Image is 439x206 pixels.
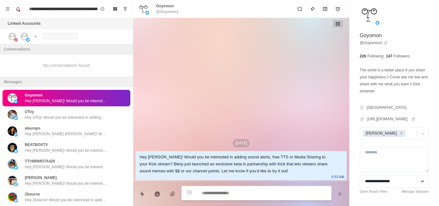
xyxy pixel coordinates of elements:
[360,67,429,95] p: The world is a better place if you share your happiness // Come see me live and share with me wha...
[14,199,18,203] img: picture
[3,4,13,14] button: Menu
[367,105,406,110] p: [GEOGRAPHIC_DATA]
[8,143,17,152] img: picture
[376,21,379,25] img: picture
[156,3,174,9] p: Goyomon
[140,154,333,175] div: Hey [PERSON_NAME]! Would you be interested in adding sound alerts, free TTS or Media Sharing to y...
[394,53,410,59] p: Followers
[25,109,34,115] p: UToy
[364,130,398,137] div: [PERSON_NAME]
[8,20,41,27] p: Linked Accounts
[233,139,250,147] p: [DATE]
[14,116,18,120] img: picture
[8,93,17,103] img: picture
[8,176,17,185] img: picture
[166,188,179,200] button: Add media
[319,3,331,15] button: Archive
[8,110,17,119] img: picture
[25,131,107,137] p: Hey [PERSON_NAME] [PERSON_NAME]! Would you be interested in adding sound alerts, free TTS or Medi...
[25,98,107,104] p: Hey [PERSON_NAME]! Would you be interested in adding sound alerts, free TTS or Media Sharing to y...
[360,53,366,59] p: 226
[25,115,107,120] p: Hey UToy! Would you be interested in adding sound alerts, free TTS or Media Sharing to your Kick ...
[334,188,347,200] button: Send message
[25,197,107,203] p: Hey Zbourne! Would you be interested in adding sound alerts, free TTS or Media Sharing to your Ki...
[367,53,383,59] p: Following
[8,192,17,202] img: picture
[145,11,149,15] img: picture
[25,125,40,131] p: alauraps
[25,164,107,170] p: Hey [PERSON_NAME]! Would you be interested in adding sound alerts, free TTS or Media Sharing to y...
[293,3,306,15] button: Mark as unread
[331,173,344,180] p: 5:53 AM
[402,189,429,194] a: Manage Statuses
[360,32,382,39] p: Goyomon
[360,5,379,24] img: picture
[156,9,179,15] p: @Goyomon1
[110,4,120,14] button: Board View
[25,181,107,186] p: Hey [PERSON_NAME]! Would you be interested in adding sound alerts, free TTS or Media Sharing to y...
[14,100,18,103] img: picture
[25,142,48,148] p: BEATBOXTV
[306,3,319,15] button: Pin
[13,4,23,14] button: Notifications
[151,188,164,200] button: Reply with AI
[14,166,18,169] img: picture
[386,53,392,59] p: 147
[360,40,387,46] a: @Goyomon1
[14,149,18,153] img: picture
[367,116,415,122] a: [URL][DOMAIN_NAME]
[331,3,344,15] button: Add reminder
[32,33,39,40] button: Add account
[26,38,30,42] img: picture
[25,191,40,197] p: Zbourne
[398,130,405,137] div: Remove Jayson
[14,133,18,136] img: picture
[138,4,148,14] img: picture
[96,3,109,15] button: Remove search
[136,188,148,200] button: Quick replies
[8,159,17,169] img: picture
[25,175,57,181] p: [PERSON_NAME]
[14,182,18,186] img: picture
[25,148,107,153] p: Hey [PERSON_NAME]! Would you be interested in adding sound alerts, free TTS or Media Sharing to y...
[120,4,130,14] button: Show unread conversations
[8,126,17,136] img: picture
[360,189,387,194] a: Open Board View
[14,38,18,42] img: picture
[25,92,43,98] p: Goyomon
[25,158,55,164] p: TTVMRMOTA420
